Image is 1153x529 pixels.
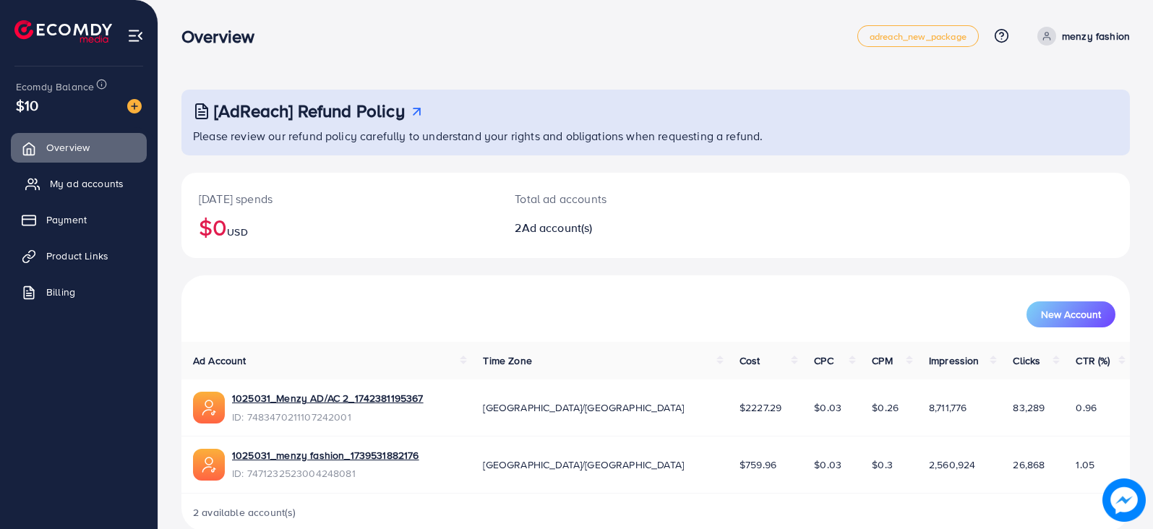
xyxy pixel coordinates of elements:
[11,205,147,234] a: Payment
[740,400,781,415] span: $2227.29
[483,457,684,472] span: [GEOGRAPHIC_DATA]/[GEOGRAPHIC_DATA]
[11,169,147,198] a: My ad accounts
[193,353,247,368] span: Ad Account
[1026,301,1115,327] button: New Account
[1076,457,1094,472] span: 1.05
[199,213,480,241] h2: $0
[814,400,841,415] span: $0.03
[232,448,419,463] a: 1025031_menzy fashion_1739531882176
[929,353,980,368] span: Impression
[929,457,975,472] span: 2,560,924
[814,457,841,472] span: $0.03
[1102,478,1146,522] img: image
[214,100,405,121] h3: [AdReach] Refund Policy
[16,79,94,94] span: Ecomdy Balance
[193,449,225,481] img: ic-ads-acc.e4c84228.svg
[857,25,979,47] a: adreach_new_package
[929,400,966,415] span: 8,711,776
[872,400,899,415] span: $0.26
[181,26,266,47] h3: Overview
[740,457,776,472] span: $759.96
[232,466,419,481] span: ID: 7471232523004248081
[1032,27,1130,46] a: menzy fashion
[46,249,108,263] span: Product Links
[46,212,87,227] span: Payment
[1062,27,1130,45] p: menzy fashion
[515,190,717,207] p: Total ad accounts
[870,32,966,41] span: adreach_new_package
[127,27,144,44] img: menu
[193,505,296,520] span: 2 available account(s)
[232,391,424,405] a: 1025031_Menzy AD/AC 2_1742381195367
[1013,457,1045,472] span: 26,868
[46,140,90,155] span: Overview
[814,353,833,368] span: CPC
[127,99,142,113] img: image
[11,133,147,162] a: Overview
[199,190,480,207] p: [DATE] spends
[11,241,147,270] a: Product Links
[16,95,38,116] span: $10
[483,400,684,415] span: [GEOGRAPHIC_DATA]/[GEOGRAPHIC_DATA]
[193,392,225,423] img: ic-ads-acc.e4c84228.svg
[872,457,893,472] span: $0.3
[522,220,593,236] span: Ad account(s)
[46,285,75,299] span: Billing
[515,221,717,235] h2: 2
[740,353,760,368] span: Cost
[232,410,424,424] span: ID: 7483470211107242001
[1041,309,1101,319] span: New Account
[1076,353,1110,368] span: CTR (%)
[872,353,892,368] span: CPM
[1076,400,1097,415] span: 0.96
[50,176,124,191] span: My ad accounts
[14,20,112,43] img: logo
[227,225,247,239] span: USD
[483,353,531,368] span: Time Zone
[193,127,1121,145] p: Please review our refund policy carefully to understand your rights and obligations when requesti...
[1013,400,1045,415] span: 83,289
[1013,353,1040,368] span: Clicks
[11,278,147,306] a: Billing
